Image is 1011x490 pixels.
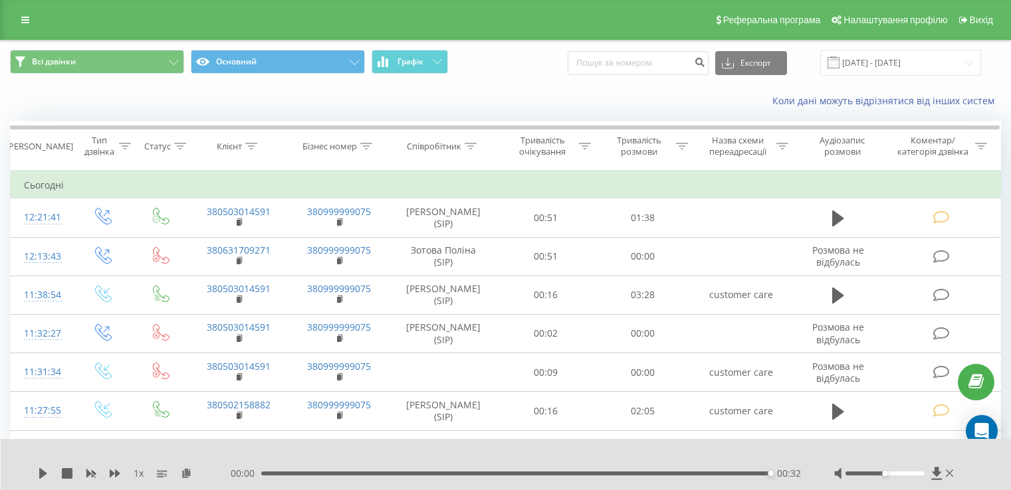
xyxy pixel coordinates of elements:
[804,135,881,157] div: Аудіозапис розмови
[24,359,59,385] div: 11:31:34
[6,141,73,152] div: [PERSON_NAME]
[191,50,365,74] button: Основний
[510,135,576,157] div: Тривалість очікування
[691,353,791,392] td: customer care
[307,205,371,218] a: 380999999075
[390,430,498,469] td: [PERSON_NAME] (SIP)
[24,321,59,347] div: 11:32:27
[843,15,947,25] span: Налаштування профілю
[594,392,691,430] td: 02:05
[812,360,864,384] span: Розмова не відбулась
[302,141,357,152] div: Бізнес номер
[594,237,691,276] td: 00:00
[594,353,691,392] td: 00:00
[144,141,171,152] div: Статус
[691,392,791,430] td: customer care
[498,314,594,353] td: 00:02
[894,135,972,157] div: Коментар/категорія дзвінка
[594,314,691,353] td: 00:00
[390,199,498,237] td: [PERSON_NAME] (SIP)
[207,360,271,372] a: 380503014591
[207,321,271,333] a: 380503014591
[207,244,271,256] a: 380631709271
[691,430,791,469] td: customer care
[703,135,773,157] div: Назва схеми переадресації
[32,56,76,67] span: Всі дзвінки
[84,135,115,157] div: Тип дзвінка
[812,244,864,268] span: Розмова не відбулась
[594,276,691,314] td: 03:28
[217,141,242,152] div: Клієнт
[24,244,59,270] div: 12:13:43
[207,205,271,218] a: 380503014591
[390,276,498,314] td: [PERSON_NAME] (SIP)
[24,282,59,308] div: 11:38:54
[207,398,271,411] a: 380502158882
[691,276,791,314] td: customer care
[723,15,821,25] span: Реферальна програма
[24,437,59,463] div: 11:21:46
[812,321,864,345] span: Розмова не відбулась
[207,437,271,449] a: 380967540832
[24,398,59,424] div: 11:27:55
[390,314,498,353] td: [PERSON_NAME] (SIP)
[307,360,371,372] a: 380999999075
[231,467,261,480] span: 00:00
[407,141,461,152] div: Співробітник
[568,51,709,75] input: Пошук за номером
[390,392,498,430] td: [PERSON_NAME] (SIP)
[594,199,691,237] td: 01:38
[966,415,998,447] div: Open Intercom Messenger
[307,282,371,295] a: 380999999075
[390,237,498,276] td: Зотова Поліна (SIP)
[772,94,1001,107] a: Коли дані можуть відрізнятися вiд інших систем
[397,57,423,66] span: Графік
[307,437,371,449] a: 380999999075
[594,430,691,469] td: 02:16
[307,244,371,256] a: 380999999075
[498,392,594,430] td: 00:16
[715,51,787,75] button: Експорт
[498,199,594,237] td: 00:51
[882,471,887,476] div: Accessibility label
[777,467,801,480] span: 00:32
[768,471,774,476] div: Accessibility label
[307,398,371,411] a: 380999999075
[134,467,144,480] span: 1 x
[606,135,673,157] div: Тривалість розмови
[10,50,184,74] button: Всі дзвінки
[498,353,594,392] td: 00:09
[24,204,59,230] div: 12:21:41
[498,237,594,276] td: 00:51
[11,172,1001,199] td: Сьогодні
[307,321,371,333] a: 380999999075
[498,276,594,314] td: 00:16
[970,15,993,25] span: Вихід
[498,430,594,469] td: 00:15
[372,50,448,74] button: Графік
[207,282,271,295] a: 380503014591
